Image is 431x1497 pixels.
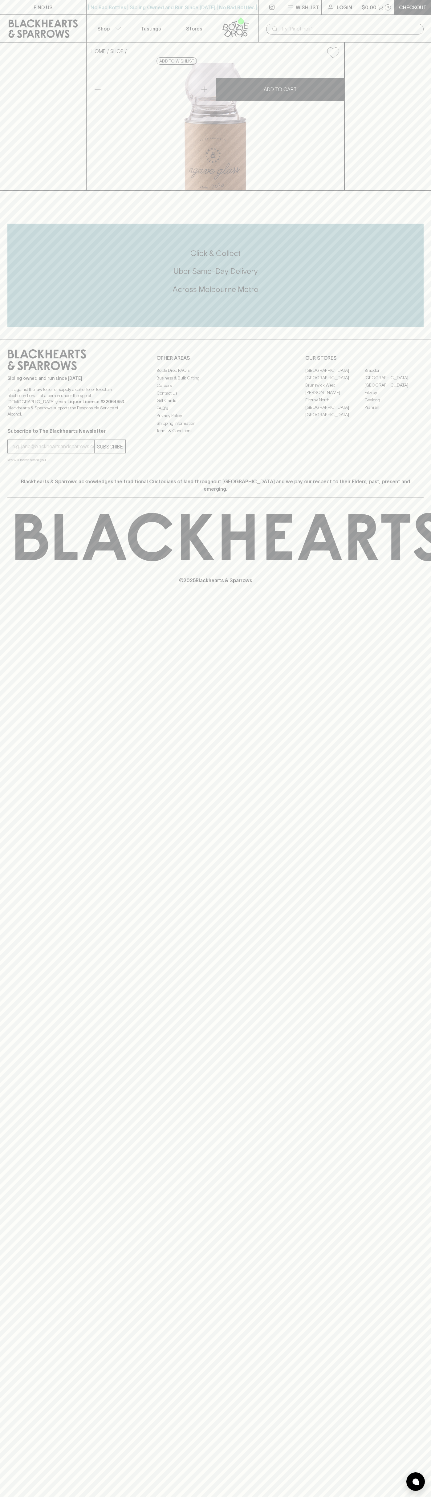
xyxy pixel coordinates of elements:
[157,374,275,382] a: Business & Bulk Gifting
[95,440,125,453] button: SUBSCRIBE
[305,411,364,418] a: [GEOGRAPHIC_DATA]
[12,442,94,452] input: e.g. jane@blackheartsandsparrows.com.au
[337,4,352,11] p: Login
[7,266,424,276] h5: Uber Same-Day Delivery
[305,396,364,404] a: Fitzroy North
[157,382,275,389] a: Careers
[305,374,364,381] a: [GEOGRAPHIC_DATA]
[7,224,424,327] div: Call to action block
[7,457,126,463] p: We will never spam you
[157,427,275,435] a: Terms & Conditions
[67,399,124,404] strong: Liquor License #32064953
[157,412,275,420] a: Privacy Policy
[364,404,424,411] a: Prahran
[97,443,123,450] p: SUBSCRIBE
[12,478,419,493] p: Blackhearts & Sparrows acknowledges the traditional Custodians of land throughout [GEOGRAPHIC_DAT...
[364,367,424,374] a: Braddon
[186,25,202,32] p: Stores
[110,48,124,54] a: SHOP
[157,367,275,374] a: Bottle Drop FAQ's
[281,24,419,34] input: Try "Pinot noir"
[87,15,130,42] button: Shop
[157,389,275,397] a: Contact Us
[413,1479,419,1485] img: bubble-icon
[364,396,424,404] a: Geelong
[34,4,53,11] p: FIND US
[264,86,297,93] p: ADD TO CART
[7,375,126,381] p: Sibling owned and run since [DATE]
[129,15,173,42] a: Tastings
[157,404,275,412] a: FAQ's
[173,15,216,42] a: Stores
[305,404,364,411] a: [GEOGRAPHIC_DATA]
[7,386,126,417] p: It is against the law to sell or supply alcohol to, or to obtain alcohol on behalf of a person un...
[364,389,424,396] a: Fitzroy
[141,25,161,32] p: Tastings
[7,427,126,435] p: Subscribe to The Blackhearts Newsletter
[87,63,344,190] img: 17109.png
[91,48,106,54] a: HOME
[325,45,342,61] button: Add to wishlist
[364,374,424,381] a: [GEOGRAPHIC_DATA]
[157,397,275,404] a: Gift Cards
[305,367,364,374] a: [GEOGRAPHIC_DATA]
[364,381,424,389] a: [GEOGRAPHIC_DATA]
[157,354,275,362] p: OTHER AREAS
[305,354,424,362] p: OUR STORES
[7,284,424,294] h5: Across Melbourne Metro
[362,4,376,11] p: $0.00
[7,248,424,258] h5: Click & Collect
[387,6,389,9] p: 0
[157,57,197,65] button: Add to wishlist
[305,389,364,396] a: [PERSON_NAME]
[97,25,110,32] p: Shop
[399,4,427,11] p: Checkout
[216,78,344,101] button: ADD TO CART
[157,420,275,427] a: Shipping Information
[296,4,319,11] p: Wishlist
[305,381,364,389] a: Brunswick West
